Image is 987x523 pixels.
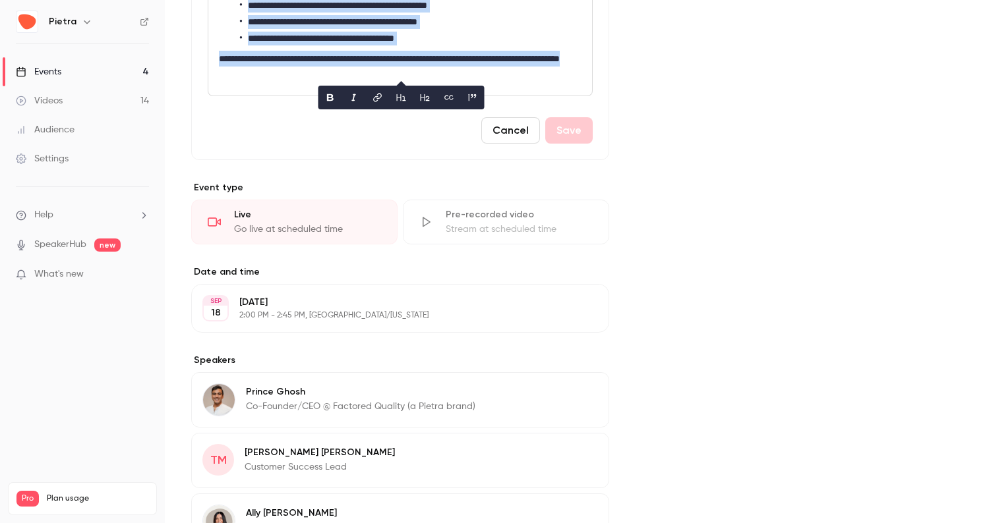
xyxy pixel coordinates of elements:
[34,208,53,222] span: Help
[481,117,540,144] button: Cancel
[234,208,381,221] div: Live
[320,87,341,108] button: bold
[16,152,69,165] div: Settings
[191,181,609,194] p: Event type
[191,265,609,279] label: Date and time
[210,451,227,469] span: TM
[47,493,148,504] span: Plan usage
[245,460,395,474] p: Customer Success Lead
[16,11,38,32] img: Pietra
[203,384,235,416] img: Prince Ghosh
[16,491,39,507] span: Pro
[403,200,609,244] div: Pre-recorded videoStream at scheduled time
[16,94,63,107] div: Videos
[191,433,609,488] div: TM[PERSON_NAME] [PERSON_NAME]Customer Success Lead
[16,123,75,136] div: Audience
[16,208,149,222] li: help-dropdown-opener
[94,238,121,252] span: new
[446,223,593,236] div: Stream at scheduled time
[204,296,227,306] div: SEP
[191,354,609,367] label: Speakers
[245,446,395,459] p: [PERSON_NAME] [PERSON_NAME]
[239,296,539,309] p: [DATE]
[234,223,381,236] div: Go live at scheduled time
[246,507,337,520] p: Ally [PERSON_NAME]
[191,372,609,427] div: Prince GhoshPrince GhoshCo-Founder/CEO @ Factored Quality (a Pietra brand)
[191,200,398,244] div: LiveGo live at scheduled time
[133,269,149,281] iframe: Noticeable Trigger
[246,385,475,399] p: Prince Ghosh
[211,306,221,319] p: 18
[246,400,475,413] p: Co-Founder/CEO @ Factored Quality (a Pietra brand)
[239,310,539,321] p: 2:00 PM - 2:45 PM, [GEOGRAPHIC_DATA]/[US_STATE]
[16,65,61,78] div: Events
[446,208,593,221] div: Pre-recorded video
[367,87,388,108] button: link
[49,15,76,28] h6: Pietra
[34,267,84,281] span: What's new
[344,87,365,108] button: italic
[34,238,86,252] a: SpeakerHub
[462,87,483,108] button: blockquote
